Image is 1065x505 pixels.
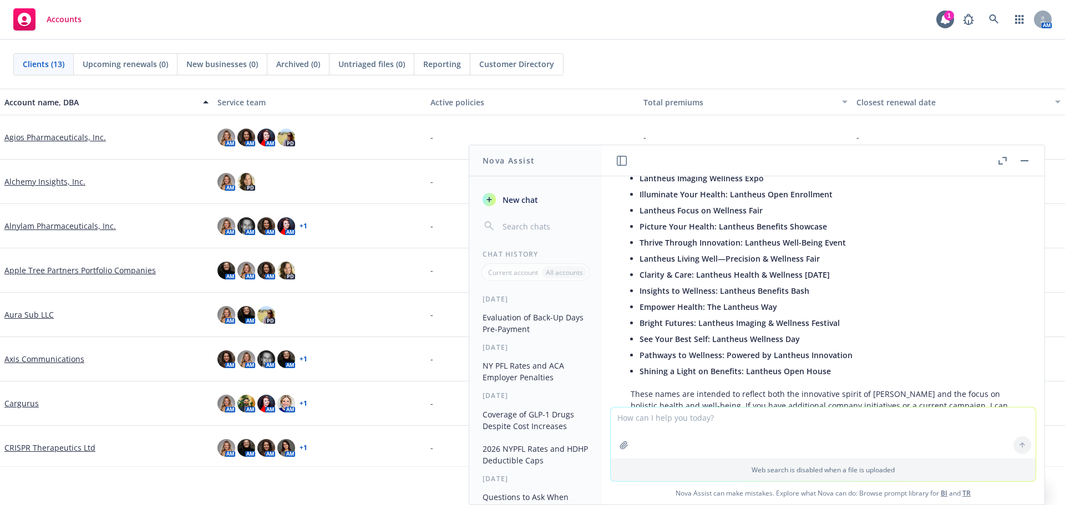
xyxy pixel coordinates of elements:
a: Report a Bug [957,8,980,30]
span: Clients (13) [23,58,64,70]
span: Untriaged files (0) [338,58,405,70]
span: Bright Futures: Lantheus Imaging & Wellness Festival [640,318,840,328]
div: Active policies [430,96,635,108]
img: photo [257,306,275,324]
span: New chat [500,194,538,206]
a: + 1 [300,400,307,407]
div: 1 [944,11,954,21]
span: Lantheus Focus on Wellness Fair [640,205,763,216]
div: Account name, DBA [4,96,196,108]
a: Switch app [1008,8,1031,30]
div: [DATE] [469,294,602,304]
a: Accounts [9,4,86,35]
span: Customer Directory [479,58,554,70]
span: Shining a Light on Benefits: Lantheus Open House [640,366,831,376]
button: Total premiums [639,89,852,115]
img: photo [277,129,295,146]
span: - [430,353,433,365]
img: photo [277,395,295,412]
span: Archived (0) [276,58,320,70]
img: photo [217,395,235,412]
span: - [430,397,433,409]
img: photo [257,350,275,368]
span: Insights to Wellness: Lantheus Benefits Bash [640,285,809,296]
a: Apple Tree Partners Portfolio Companies [4,264,156,276]
p: These names are intended to reflect both the innovative spirit of [PERSON_NAME] and the focus on ... [631,388,1016,423]
img: photo [237,173,255,191]
img: photo [237,350,255,368]
img: photo [237,129,255,146]
p: All accounts [546,268,583,277]
p: Web search is disabled when a file is uploaded [617,465,1029,475]
span: - [430,131,433,143]
a: Alnylam Pharmaceuticals, Inc. [4,220,116,232]
a: Search [983,8,1005,30]
button: Active policies [426,89,639,115]
span: Lantheus Living Well—Precision & Wellness Fair [640,253,820,264]
img: photo [217,129,235,146]
img: photo [237,395,255,412]
div: Closest renewal date [856,96,1048,108]
span: Picture Your Health: Lantheus Benefits Showcase [640,221,827,232]
button: Coverage of GLP-1 Drugs Despite Cost Increases [478,405,593,435]
img: photo [257,439,275,457]
img: photo [217,350,235,368]
a: Aura Sub LLC [4,309,54,320]
span: - [856,131,859,143]
span: Reporting [423,58,461,70]
img: photo [237,306,255,324]
span: Clarity & Care: Lantheus Health & Wellness [DATE] [640,269,830,280]
a: Agios Pharmaceuticals, Inc. [4,131,106,143]
div: [DATE] [469,474,602,483]
span: - [430,220,433,232]
span: Nova Assist can make mistakes. Explore what Nova can do: Browse prompt library for and [606,482,1040,504]
span: Pathways to Wellness: Powered by Lantheus Innovation [640,350,853,360]
a: CRISPR Therapeutics Ltd [4,442,95,453]
img: photo [217,217,235,235]
span: - [430,176,433,187]
span: New businesses (0) [186,58,258,70]
img: photo [237,439,255,457]
div: Service team [217,96,422,108]
input: Search chats [500,218,589,234]
div: Total premiums [643,96,835,108]
button: Evaluation of Back-Up Days Pre-Payment [478,308,593,338]
span: - [643,131,646,143]
a: Cargurus [4,397,39,409]
img: photo [257,395,275,412]
img: photo [237,217,255,235]
p: Current account [488,268,538,277]
img: photo [217,439,235,457]
button: 2026 NYPFL Rates and HDHP Deductible Caps [478,440,593,470]
a: Axis Communications [4,353,84,365]
button: Service team [213,89,426,115]
a: TR [962,488,971,498]
a: BI [941,488,947,498]
img: photo [217,306,235,324]
span: - [430,264,433,276]
span: - [430,309,433,320]
a: + 1 [300,223,307,229]
span: Illuminate Your Health: Lantheus Open Enrollment [640,189,833,200]
button: NY PFL Rates and ACA Employer Penalties [478,356,593,386]
button: New chat [478,190,593,210]
img: photo [217,262,235,279]
h1: Nova Assist [483,155,535,166]
span: - [430,442,433,453]
img: photo [257,262,275,279]
a: + 1 [300,356,307,363]
span: See Your Best Self: Lantheus Wellness Day [640,334,800,344]
img: photo [277,350,295,368]
img: photo [277,439,295,457]
img: photo [277,262,295,279]
img: photo [277,217,295,235]
span: Empower Health: The Lantheus Way [640,302,777,312]
div: [DATE] [469,343,602,352]
span: Accounts [47,15,82,24]
span: Upcoming renewals (0) [83,58,168,70]
span: Thrive Through Innovation: Lantheus Well-Being Event [640,237,846,248]
div: Chat History [469,249,602,259]
img: photo [237,262,255,279]
img: photo [257,129,275,146]
span: Lantheus Imaging Wellness Expo [640,173,764,183]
